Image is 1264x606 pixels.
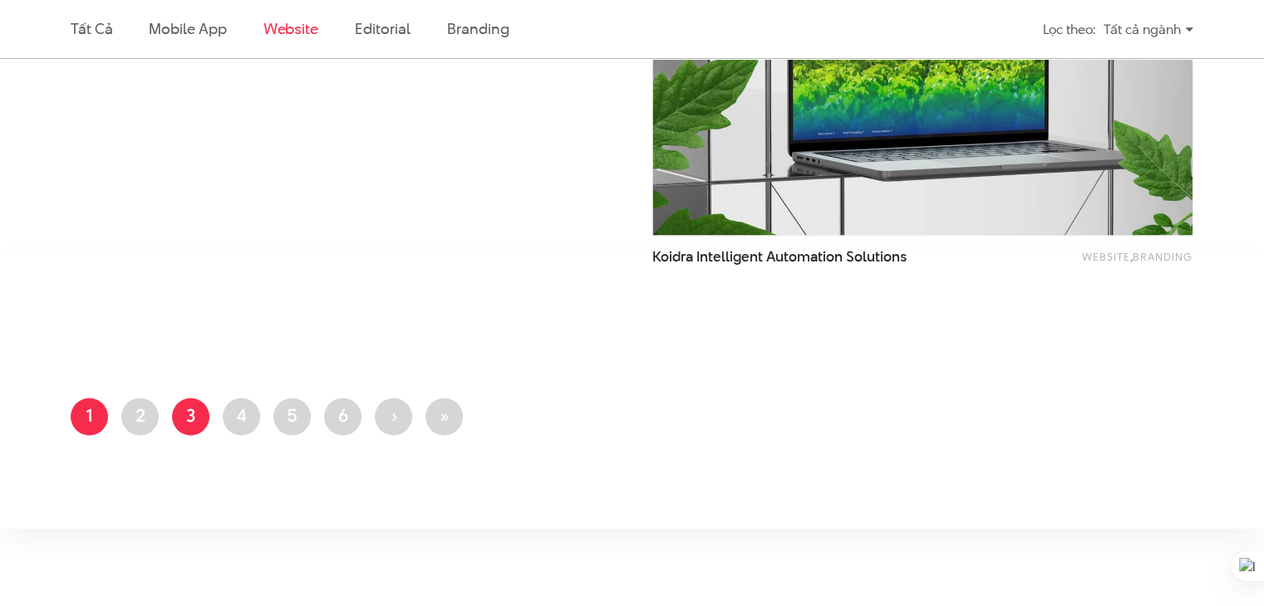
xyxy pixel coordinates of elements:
a: 5 [273,398,311,435]
span: Solutions [846,247,907,266]
div: , [976,247,1193,277]
a: 3 [172,398,209,435]
a: Tất cả [71,18,112,39]
a: Mobile app [149,18,226,39]
a: Branding [1133,249,1193,264]
span: » [439,403,450,428]
a: Website [1082,249,1130,264]
a: 4 [223,398,260,435]
div: Tất cả ngành [1104,15,1193,44]
div: Lọc theo: [1043,15,1095,44]
a: 6 [324,398,361,435]
span: Koidra [652,247,693,266]
a: 2 [121,398,159,435]
a: Koidra Intelligent Automation Solutions [652,247,950,286]
span: Automation [766,247,843,266]
a: Website [263,18,318,39]
a: Editorial [355,18,411,39]
span: Intelligent [696,247,763,266]
a: Branding [447,18,509,39]
span: › [391,403,397,428]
